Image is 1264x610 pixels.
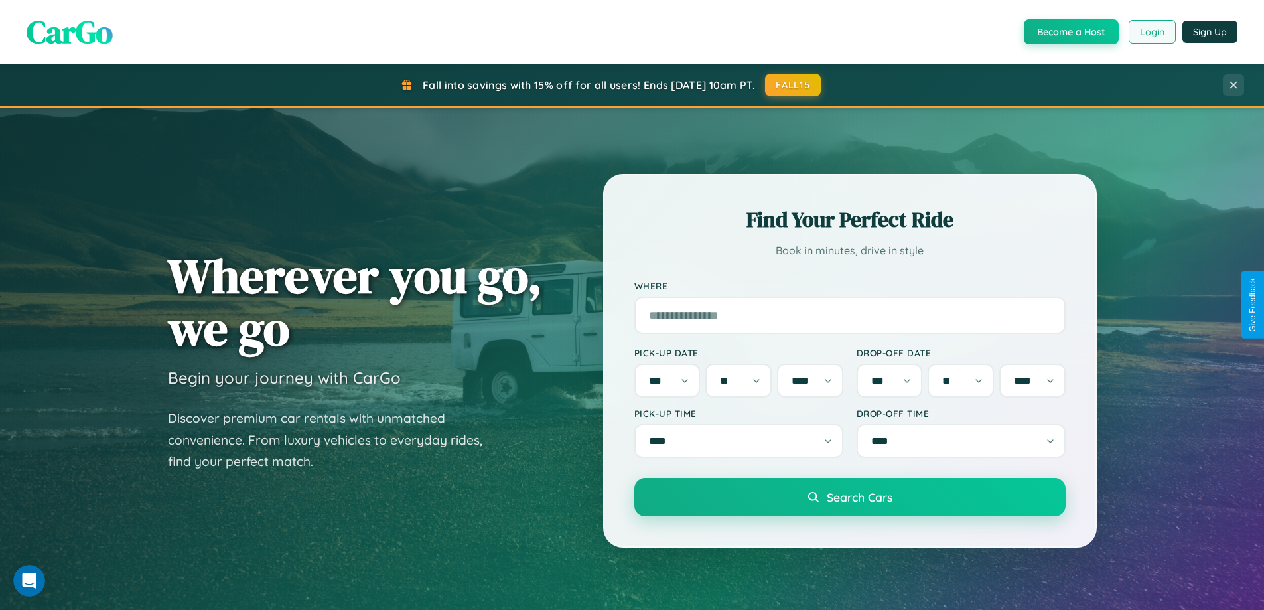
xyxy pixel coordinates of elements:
iframe: Intercom live chat [13,565,45,597]
button: Login [1129,20,1176,44]
label: Drop-off Time [857,408,1066,419]
span: Fall into savings with 15% off for all users! Ends [DATE] 10am PT. [423,78,755,92]
h1: Wherever you go, we go [168,250,542,354]
label: Pick-up Date [634,347,843,358]
span: Search Cars [827,490,892,504]
button: Become a Host [1024,19,1119,44]
h2: Find Your Perfect Ride [634,205,1066,234]
h3: Begin your journey with CarGo [168,368,401,388]
p: Discover premium car rentals with unmatched convenience. From luxury vehicles to everyday rides, ... [168,408,500,473]
label: Drop-off Date [857,347,1066,358]
label: Where [634,280,1066,291]
p: Book in minutes, drive in style [634,241,1066,260]
button: FALL15 [765,74,821,96]
span: CarGo [27,10,113,54]
div: Give Feedback [1248,278,1257,332]
button: Search Cars [634,478,1066,516]
label: Pick-up Time [634,408,843,419]
button: Sign Up [1182,21,1237,43]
